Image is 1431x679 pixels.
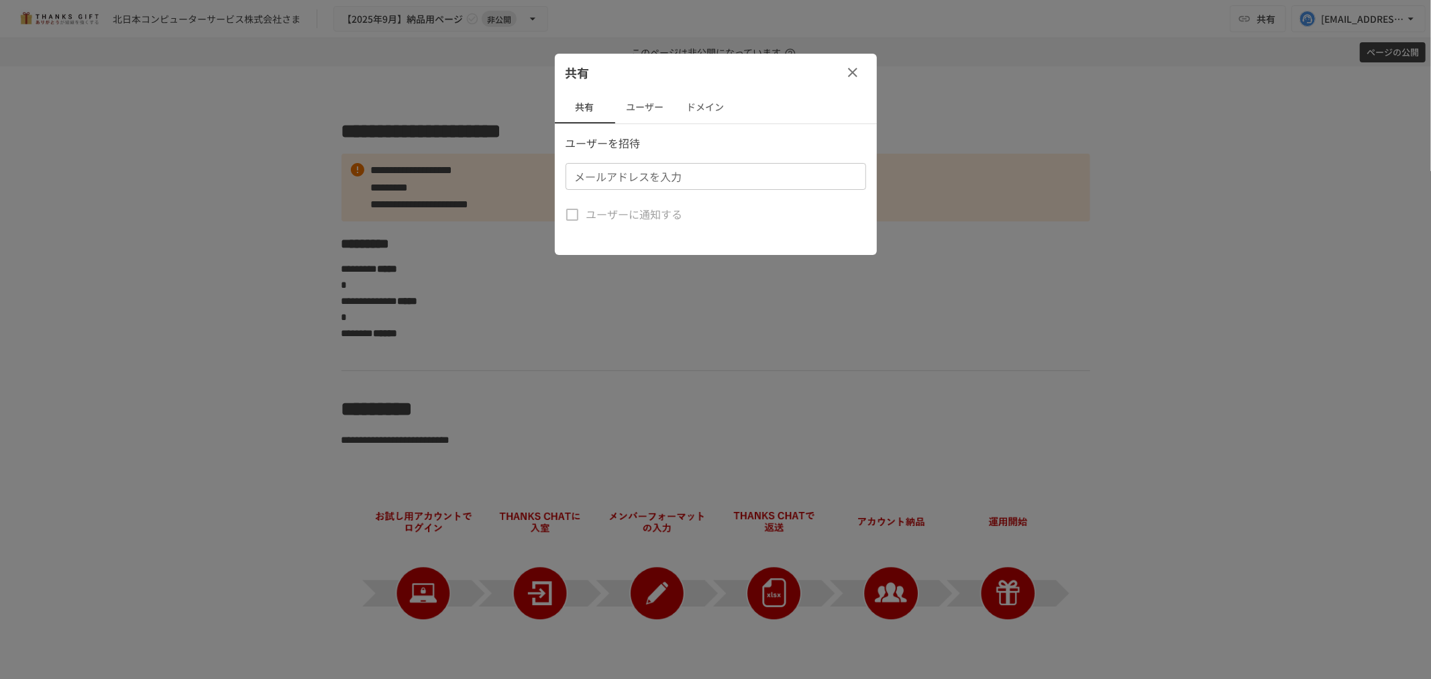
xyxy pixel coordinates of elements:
[676,91,736,123] button: ドメイン
[555,54,877,91] div: 共有
[615,91,676,123] button: ユーザー
[555,91,615,123] button: 共有
[566,135,866,152] p: ユーザーを招待
[586,206,683,223] span: ユーザーに通知する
